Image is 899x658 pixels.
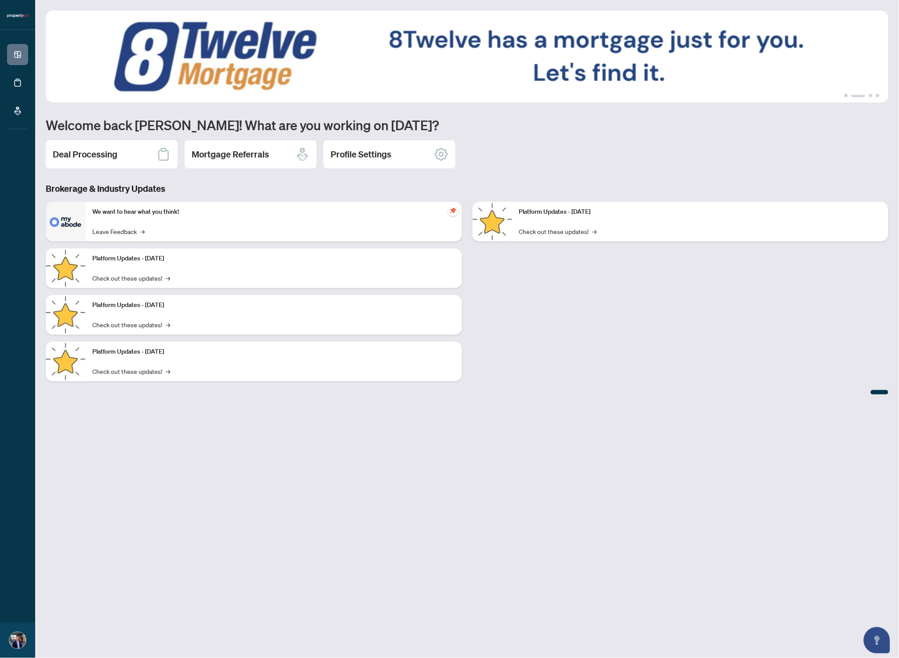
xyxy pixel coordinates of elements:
[92,273,170,283] a: Check out these updates!→
[844,94,848,97] button: 1
[46,202,85,241] img: We want to hear what you think!
[46,295,85,335] img: Platform Updates - July 21, 2025
[876,94,880,97] button: 4
[7,13,28,18] img: logo
[92,366,170,376] a: Check out these updates!→
[192,148,269,161] h2: Mortgage Referrals
[140,227,145,236] span: →
[166,366,170,376] span: →
[46,11,889,102] img: Slide 1
[92,347,455,357] p: Platform Updates - [DATE]
[92,320,170,329] a: Check out these updates!→
[46,183,888,195] h3: Brokerage & Industry Updates
[92,300,455,310] p: Platform Updates - [DATE]
[448,205,459,216] span: pushpin
[92,254,455,263] p: Platform Updates - [DATE]
[53,148,117,161] h2: Deal Processing
[593,227,597,236] span: →
[92,207,455,217] p: We want to hear what you think!
[46,342,85,381] img: Platform Updates - July 8, 2025
[166,320,170,329] span: →
[519,207,882,217] p: Platform Updates - [DATE]
[869,94,873,97] button: 3
[864,627,890,654] button: Open asap
[166,273,170,283] span: →
[473,202,512,241] img: Platform Updates - June 23, 2025
[46,249,85,288] img: Platform Updates - September 16, 2025
[9,632,26,649] img: Profile Icon
[46,117,888,133] h1: Welcome back [PERSON_NAME]! What are you working on [DATE]?
[852,94,866,97] button: 2
[92,227,145,236] a: Leave Feedback→
[519,227,597,236] a: Check out these updates!→
[331,148,391,161] h2: Profile Settings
